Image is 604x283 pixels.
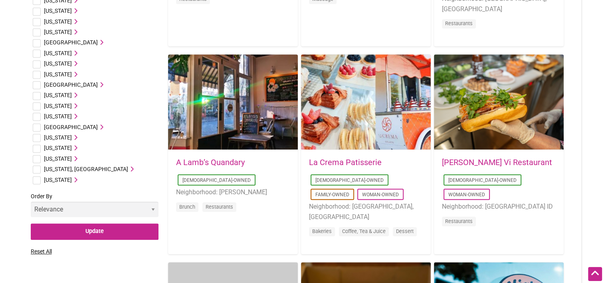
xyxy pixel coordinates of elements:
[445,20,473,26] a: Restaurants
[44,8,72,14] span: [US_STATE]
[176,187,290,197] li: Neighborhood: [PERSON_NAME]
[44,134,72,141] span: [US_STATE]
[31,191,158,223] label: Order By
[44,103,72,109] span: [US_STATE]
[448,192,485,197] a: Woman-Owned
[44,177,72,183] span: [US_STATE]
[44,124,98,130] span: [GEOGRAPHIC_DATA]
[442,157,552,167] a: [PERSON_NAME] Vi Restaurant
[179,204,195,210] a: Brunch
[44,92,72,98] span: [US_STATE]
[206,204,233,210] a: Restaurants
[44,82,98,88] span: [GEOGRAPHIC_DATA]
[44,18,72,25] span: [US_STATE]
[44,29,72,35] span: [US_STATE]
[44,50,72,56] span: [US_STATE]
[342,228,386,234] a: Coffee, Tea & Juice
[44,39,98,46] span: [GEOGRAPHIC_DATA]
[182,177,251,183] a: [DEMOGRAPHIC_DATA]-Owned
[442,201,556,212] li: Neighborhood: [GEOGRAPHIC_DATA] ID
[315,192,349,197] a: Family-Owned
[588,267,602,281] div: Scroll Back to Top
[445,218,473,224] a: Restaurants
[44,113,72,120] span: [US_STATE]
[44,166,128,172] span: [US_STATE], [GEOGRAPHIC_DATA]
[309,157,382,167] a: La Crema Patisserie
[44,155,72,162] span: [US_STATE]
[315,177,384,183] a: [DEMOGRAPHIC_DATA]-Owned
[31,201,158,217] select: Order By
[362,192,399,197] a: Woman-Owned
[176,157,245,167] a: A Lamb’s Quandary
[31,223,158,240] input: Update
[396,228,414,234] a: Dessert
[44,145,72,151] span: [US_STATE]
[44,71,72,78] span: [US_STATE]
[31,248,52,255] a: Reset All
[312,228,332,234] a: Bakeries
[309,201,423,222] li: Neighborhood: [GEOGRAPHIC_DATA], [GEOGRAPHIC_DATA]
[44,60,72,67] span: [US_STATE]
[448,177,517,183] a: [DEMOGRAPHIC_DATA]-Owned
